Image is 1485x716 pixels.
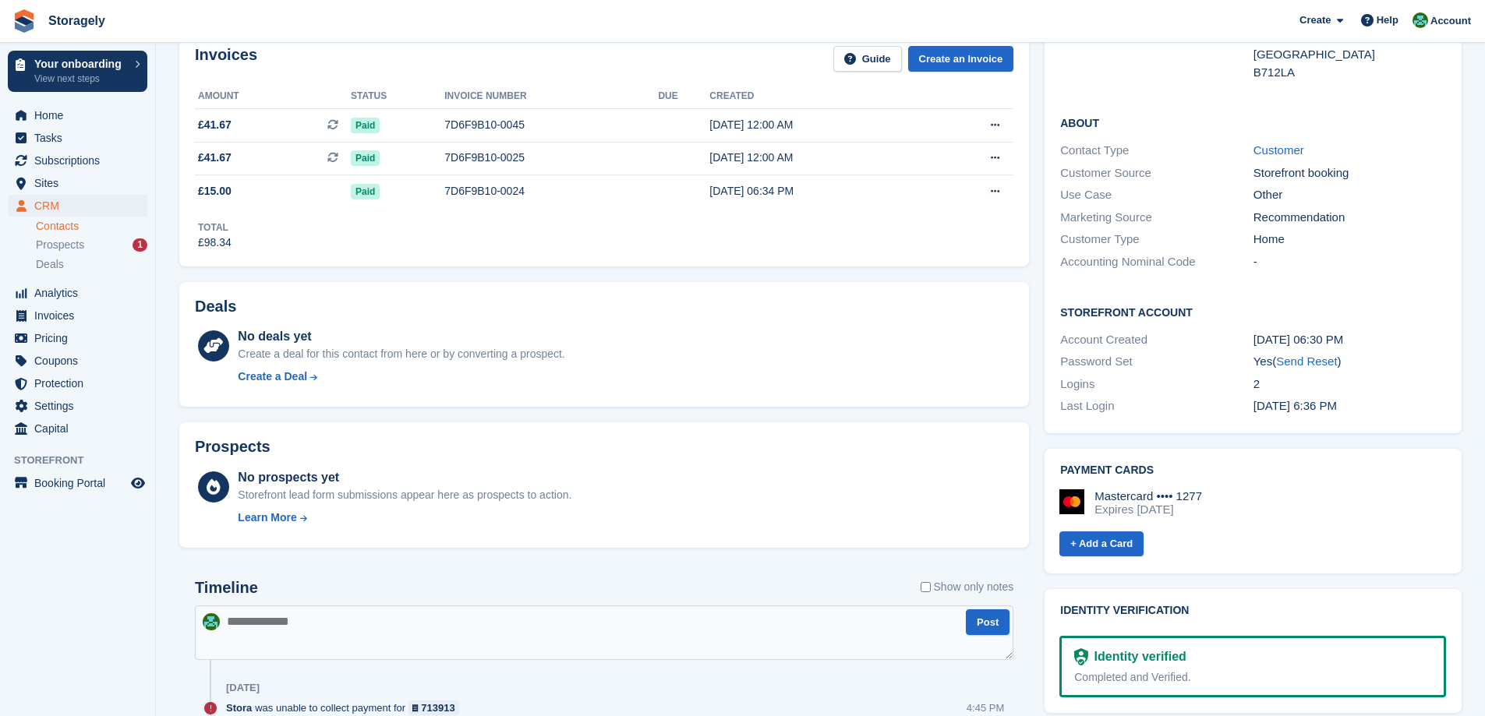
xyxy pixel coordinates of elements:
h2: Identity verification [1060,605,1446,617]
img: Mastercard Logo [1059,489,1084,514]
div: Storefront lead form submissions appear here as prospects to action. [238,487,571,503]
span: Home [34,104,128,126]
a: menu [8,305,147,326]
div: [DATE] 12:00 AM [709,150,928,166]
div: Accounting Nominal Code [1060,253,1253,271]
a: Deals [36,256,147,273]
a: Customer [1253,143,1304,157]
div: Mastercard •••• 1277 [1094,489,1202,503]
a: Prospects 1 [36,237,147,253]
span: ( ) [1272,354,1341,368]
a: menu [8,282,147,304]
div: Identity verified [1088,647,1186,666]
span: Tasks [34,127,128,149]
div: [GEOGRAPHIC_DATA] [1253,46,1446,64]
img: Notifications [203,613,220,630]
div: Create a deal for this contact from here or by converting a prospect. [238,346,564,362]
div: Yes [1253,353,1446,371]
h2: Timeline [195,579,258,597]
div: [DATE] [226,682,260,694]
div: Use Case [1060,186,1253,204]
span: Account [1430,13,1471,29]
div: Expires [DATE] [1094,503,1202,517]
div: - [1253,253,1446,271]
div: Total [198,220,232,235]
div: No deals yet [238,327,564,346]
div: No prospects yet [238,468,571,487]
input: Show only notes [921,579,931,595]
a: Guide [833,46,902,72]
div: Last Login [1060,397,1253,415]
a: menu [8,104,147,126]
div: [DATE] 12:00 AM [709,117,928,133]
a: Learn More [238,510,571,526]
span: Paid [351,184,380,199]
span: Deals [36,257,64,272]
span: Sites [34,172,128,194]
h2: Prospects [195,438,270,456]
span: Invoices [34,305,128,326]
div: Password Set [1060,353,1253,371]
span: Settings [34,395,128,417]
div: Contact Type [1060,142,1253,160]
a: menu [8,127,147,149]
span: Analytics [34,282,128,304]
img: Identity Verification Ready [1074,648,1087,665]
div: 7D6F9B10-0045 [444,117,658,133]
a: Contacts [36,219,147,234]
a: Preview store [129,474,147,492]
a: menu [8,418,147,439]
a: menu [8,372,147,394]
a: Create an Invoice [908,46,1014,72]
span: Pricing [34,327,128,349]
a: menu [8,195,147,217]
h2: About [1060,115,1446,130]
div: 1 [133,238,147,252]
div: 7D6F9B10-0025 [444,150,658,166]
div: 4:45 PM [967,700,1004,715]
div: [DATE] 06:34 PM [709,183,928,199]
h2: Invoices [195,46,257,72]
p: View next steps [34,72,127,86]
th: Status [351,84,444,109]
div: Create a Deal [238,369,307,385]
th: Amount [195,84,351,109]
img: Notifications [1413,12,1428,28]
th: Due [658,84,709,109]
a: menu [8,172,147,194]
a: Storagely [42,8,111,34]
div: Marketing Source [1060,209,1253,227]
div: Home [1253,231,1446,249]
p: Your onboarding [34,58,127,69]
th: Invoice number [444,84,658,109]
span: CRM [34,195,128,217]
a: menu [8,150,147,171]
div: Customer Source [1060,164,1253,182]
span: Coupons [34,350,128,372]
span: £41.67 [198,117,232,133]
div: 2 [1253,376,1446,393]
a: menu [8,350,147,372]
div: Completed and Verified. [1074,669,1431,686]
a: 713913 [408,700,459,715]
span: Subscriptions [34,150,128,171]
span: Create [1299,12,1331,28]
span: Capital [34,418,128,439]
span: Protection [34,372,128,394]
div: Logins [1060,376,1253,393]
span: Paid [351,150,380,166]
div: Storefront booking [1253,164,1446,182]
div: £98.34 [198,235,232,251]
span: Help [1377,12,1398,28]
div: was unable to collect payment for [226,700,467,715]
div: 713913 [421,700,454,715]
img: stora-icon-8386f47178a22dfd0bd8f6a31ec36ba5ce8667c1dd55bd0f319d3a0aa187defe.svg [12,9,36,33]
label: Show only notes [921,579,1014,595]
a: + Add a Card [1059,531,1144,557]
div: Customer Type [1060,231,1253,249]
h2: Payment cards [1060,464,1446,477]
span: Stora [226,700,252,715]
a: Create a Deal [238,369,564,385]
th: Created [709,84,928,109]
div: [DATE] 06:30 PM [1253,331,1446,349]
